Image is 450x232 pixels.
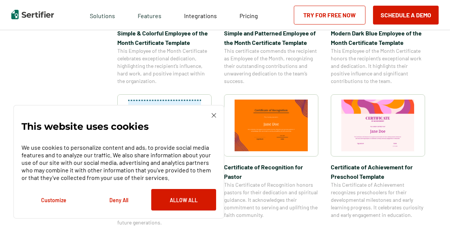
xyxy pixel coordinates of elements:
span: Simple & Colorful Employee of the Month Certificate Template [117,28,212,47]
span: Certificate of Achievement for Preschool Template [331,162,425,181]
img: Certificate of Achievement for Preschool Template [341,100,415,151]
span: Certificate of Recognition for Pastor [224,162,318,181]
span: Features [138,10,161,20]
span: Pricing [240,12,258,19]
a: Try for Free Now [294,6,366,25]
img: Certificate of Recognition for Pastor [235,100,308,151]
p: We use cookies to personalize content and ads, to provide social media features and to analyze ou... [22,144,216,181]
span: This Employee of the Month Certificate celebrates exceptional dedication, highlighting the recipi... [117,47,212,85]
button: Customize [22,189,86,210]
span: This certificate commends the recipient as Employee of the Month, recognizing their outstanding c... [224,47,318,85]
span: This Certificate of Achievement recognizes preschoolers for their developmental milestones and ea... [331,181,425,219]
span: Simple and Patterned Employee of the Month Certificate Template [224,28,318,47]
button: Allow All [151,189,216,210]
span: Solutions [90,10,115,20]
a: Certificate of Recognition for PastorCertificate of Recognition for PastorThis Certificate of Rec... [224,94,318,226]
img: Cookie Popup Close [212,113,216,118]
span: This Certificate of Recognition honors pastors for their dedication and spiritual guidance. It ac... [224,181,318,219]
a: Integrations [184,10,217,20]
a: Pricing [240,10,258,20]
p: This website uses cookies [22,123,149,130]
span: Integrations [184,12,217,19]
a: Certificate of Recognition for Teachers TemplateCertificate of Recognition for Teachers TemplateT... [117,94,212,226]
button: Deny All [86,189,151,210]
button: Schedule a Demo [373,6,439,25]
span: This Employee of the Month Certificate honors the recipient’s exceptional work and dedication. It... [331,47,425,85]
span: Modern Dark Blue Employee of the Month Certificate Template [331,28,425,47]
a: Certificate of Achievement for Preschool TemplateCertificate of Achievement for Preschool Templat... [331,94,425,226]
img: Sertifier | Digital Credentialing Platform [11,10,54,19]
iframe: Chat Widget [412,196,450,232]
img: Certificate of Recognition for Teachers Template [128,100,201,151]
